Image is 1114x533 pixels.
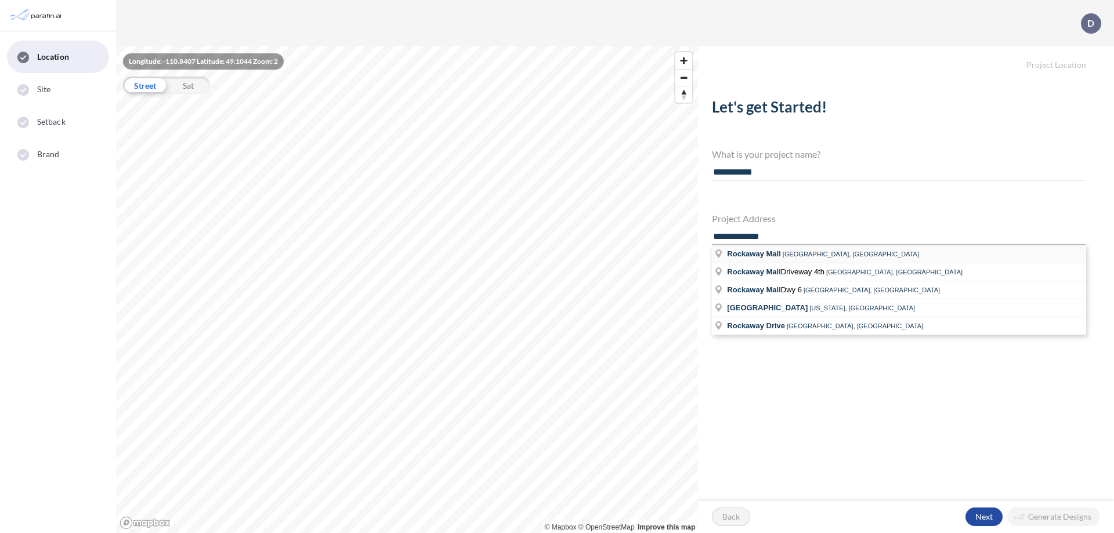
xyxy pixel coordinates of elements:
[123,53,284,70] div: Longitude: -110.8407 Latitude: 49.1044 Zoom: 2
[804,287,940,293] span: [GEOGRAPHIC_DATA], [GEOGRAPHIC_DATA]
[727,249,781,258] span: Rockaway Mall
[37,84,50,95] span: Site
[37,51,69,63] span: Location
[783,251,919,258] span: [GEOGRAPHIC_DATA], [GEOGRAPHIC_DATA]
[787,322,923,329] span: [GEOGRAPHIC_DATA], [GEOGRAPHIC_DATA]
[975,511,993,523] p: Next
[727,267,826,276] span: Driveway 4th
[545,523,577,531] a: Mapbox
[638,523,695,531] a: Improve this map
[675,52,692,69] button: Zoom in
[712,148,1086,159] h4: What is your project name?
[675,86,692,103] button: Reset bearing to north
[37,116,66,128] span: Setback
[120,516,171,530] a: Mapbox homepage
[727,285,804,294] span: Dwy 6
[123,77,167,94] div: Street
[809,304,915,311] span: [US_STATE], [GEOGRAPHIC_DATA]
[712,213,1086,224] h4: Project Address
[167,77,210,94] div: Sat
[727,285,781,294] span: Rockaway Mall
[712,98,1086,121] h2: Let's get Started!
[826,269,963,275] span: [GEOGRAPHIC_DATA], [GEOGRAPHIC_DATA]
[675,69,692,86] button: Zoom out
[727,303,808,312] span: [GEOGRAPHIC_DATA]
[698,46,1114,70] h5: Project Location
[116,46,698,533] canvas: Map
[727,321,785,330] span: Rockaway Drive
[1087,18,1094,28] p: D
[578,523,635,531] a: OpenStreetMap
[727,267,781,276] span: Rockaway Mall
[965,507,1003,526] button: Next
[37,148,60,160] span: Brand
[9,5,65,26] img: Parafin
[675,70,692,86] span: Zoom out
